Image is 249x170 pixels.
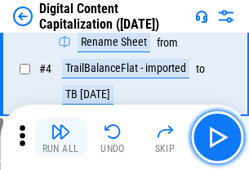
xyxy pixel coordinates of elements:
div: Digital Content Capitalization ([DATE]) [39,1,189,32]
img: Back [13,7,33,26]
div: Run All [42,144,79,154]
span: # 4 [39,62,51,75]
div: to [196,63,205,75]
img: Settings menu [216,7,236,26]
div: TrailBalanceFlat - imported [62,59,189,78]
img: Run All [51,122,70,141]
div: from [157,37,178,49]
img: Main button [204,124,230,150]
button: Run All [34,118,87,157]
button: Skip [139,118,191,157]
div: Skip [155,144,176,154]
img: Support [195,10,208,23]
img: Skip [155,122,175,141]
div: TB [DATE] [62,85,113,105]
img: Undo [103,122,122,141]
div: Rename Sheet [78,33,150,52]
button: Undo [87,118,139,157]
div: Undo [100,144,125,154]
